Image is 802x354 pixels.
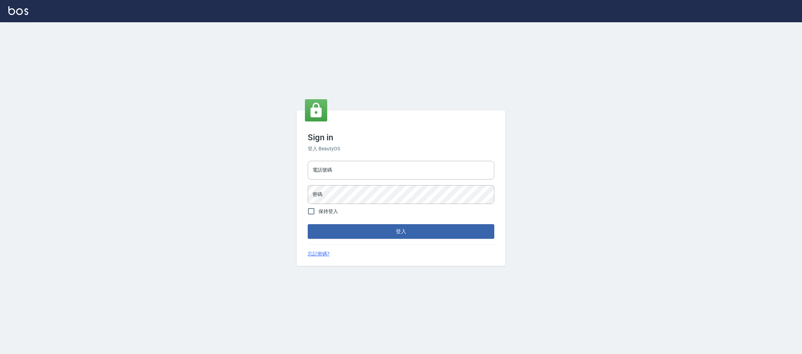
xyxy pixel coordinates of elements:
[8,6,28,15] img: Logo
[308,250,330,258] a: 忘記密碼?
[308,224,494,239] button: 登入
[308,133,494,142] h3: Sign in
[308,145,494,152] h6: 登入 BeautyOS
[319,208,338,215] span: 保持登入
